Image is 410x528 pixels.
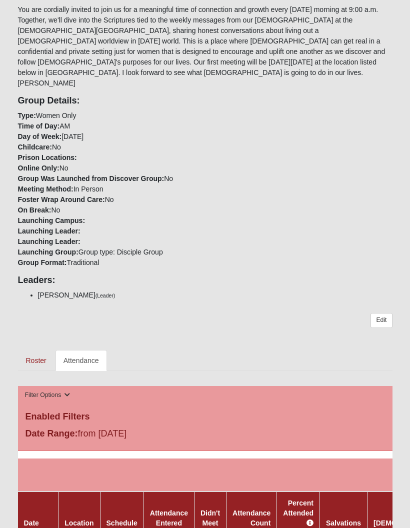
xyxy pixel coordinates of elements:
[18,122,60,130] strong: Time of Day:
[25,427,78,441] label: Date Range:
[18,217,85,225] strong: Launching Campus:
[38,290,392,301] li: [PERSON_NAME]
[18,112,36,120] strong: Type:
[18,275,392,286] h4: Leaders:
[95,293,115,299] small: (Leader)
[18,154,77,162] strong: Prison Locations:
[22,390,73,401] button: Filter Options
[18,206,51,214] strong: On Break:
[55,350,107,371] a: Attendance
[18,238,80,246] strong: Launching Leader:
[25,412,385,423] h4: Enabled Filters
[18,96,392,107] h4: Group Details:
[18,185,73,193] strong: Meeting Method:
[18,133,62,141] strong: Day of Week:
[18,259,67,267] strong: Group Format:
[18,248,78,256] strong: Launching Group:
[18,350,54,371] a: Roster
[18,427,392,443] div: from [DATE]
[283,499,313,527] a: Percent Attended
[370,313,392,328] a: Edit
[18,175,164,183] strong: Group Was Launched from Discover Group:
[18,143,52,151] strong: Childcare:
[18,196,105,204] strong: Foster Wrap Around Care:
[18,164,59,172] strong: Online Only:
[18,227,80,235] strong: Launching Leader:
[10,96,400,269] div: Women Only AM [DATE] No No No In Person No No Group type: Disciple Group Traditional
